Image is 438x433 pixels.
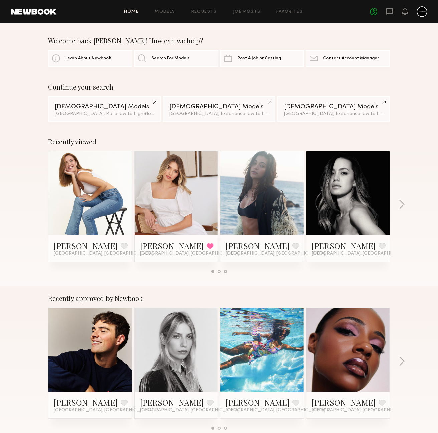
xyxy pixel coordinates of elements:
[226,408,325,413] span: [GEOGRAPHIC_DATA], [GEOGRAPHIC_DATA]
[312,240,376,251] a: [PERSON_NAME]
[48,50,132,67] a: Learn About Newbook
[169,112,268,116] div: [GEOGRAPHIC_DATA], Experience low to high
[323,56,379,61] span: Contact Account Manager
[169,104,268,110] div: [DEMOGRAPHIC_DATA] Models
[140,240,204,251] a: [PERSON_NAME]
[226,240,290,251] a: [PERSON_NAME]
[276,10,303,14] a: Favorites
[140,251,239,256] span: [GEOGRAPHIC_DATA], [GEOGRAPHIC_DATA]
[163,96,275,122] a: [DEMOGRAPHIC_DATA] Models[GEOGRAPHIC_DATA], Experience low to high
[48,83,390,91] div: Continue your search
[191,10,217,14] a: Requests
[312,397,376,408] a: [PERSON_NAME]
[54,397,118,408] a: [PERSON_NAME]
[48,294,390,302] div: Recently approved by Newbook
[226,397,290,408] a: [PERSON_NAME]
[226,251,325,256] span: [GEOGRAPHIC_DATA], [GEOGRAPHIC_DATA]
[312,251,411,256] span: [GEOGRAPHIC_DATA], [GEOGRAPHIC_DATA]
[143,112,172,116] span: & 1 other filter
[54,408,153,413] span: [GEOGRAPHIC_DATA], [GEOGRAPHIC_DATA]
[54,240,118,251] a: [PERSON_NAME]
[155,10,175,14] a: Models
[48,96,161,122] a: [DEMOGRAPHIC_DATA] Models[GEOGRAPHIC_DATA], Rate low to high&1other filter
[48,37,390,45] div: Welcome back [PERSON_NAME]! How can we help?
[284,112,383,116] div: [GEOGRAPHIC_DATA], Experience low to high
[306,50,390,67] a: Contact Account Manager
[55,104,154,110] div: [DEMOGRAPHIC_DATA] Models
[124,10,139,14] a: Home
[140,397,204,408] a: [PERSON_NAME]
[284,104,383,110] div: [DEMOGRAPHIC_DATA] Models
[237,56,281,61] span: Post A Job or Casting
[151,56,190,61] span: Search For Models
[277,96,390,122] a: [DEMOGRAPHIC_DATA] Models[GEOGRAPHIC_DATA], Experience low to high
[55,112,154,116] div: [GEOGRAPHIC_DATA], Rate low to high
[220,50,304,67] a: Post A Job or Casting
[65,56,111,61] span: Learn About Newbook
[54,251,153,256] span: [GEOGRAPHIC_DATA], [GEOGRAPHIC_DATA]
[140,408,239,413] span: [GEOGRAPHIC_DATA], [GEOGRAPHIC_DATA]
[312,408,411,413] span: [GEOGRAPHIC_DATA], [GEOGRAPHIC_DATA]
[134,50,218,67] a: Search For Models
[233,10,261,14] a: Job Posts
[48,138,390,146] div: Recently viewed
